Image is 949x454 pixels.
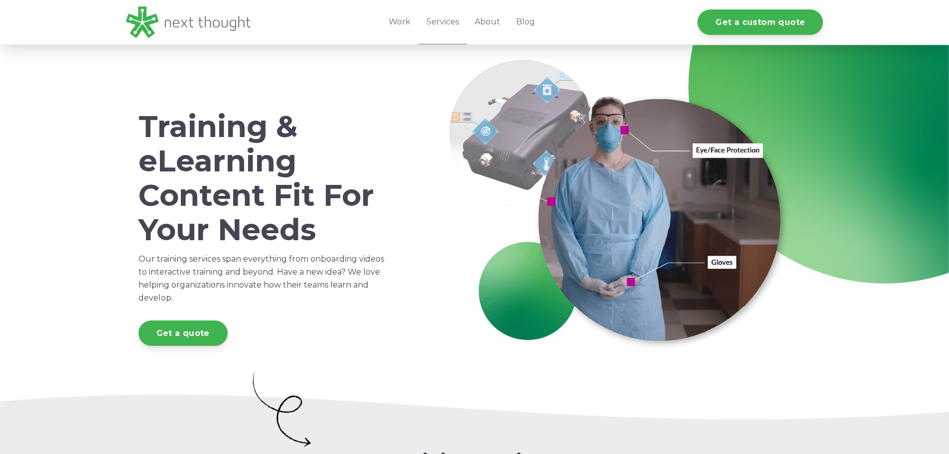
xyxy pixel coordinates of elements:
[251,368,313,451] img: Artboard 16 copy
[126,6,251,38] img: LG - NextThought Logo
[138,254,384,303] span: Our training services span everything from onboarding videos to interactive training and beyond. ...
[138,108,374,248] span: Training & eLearning Content Fit For Your Needs
[697,9,823,35] a: Get a custom quote
[449,60,798,356] img: Services
[138,320,228,346] a: Get a quote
